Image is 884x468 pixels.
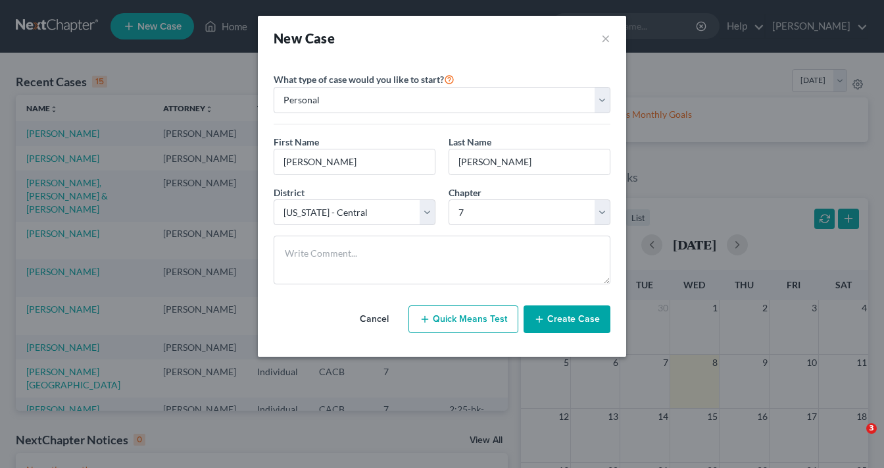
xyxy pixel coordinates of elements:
[274,149,435,174] input: Enter First Name
[274,187,305,198] span: District
[274,30,335,46] strong: New Case
[345,306,403,332] button: Cancel
[274,136,319,147] span: First Name
[449,149,610,174] input: Enter Last Name
[524,305,610,333] button: Create Case
[274,71,454,87] label: What type of case would you like to start?
[866,423,877,434] span: 3
[449,187,481,198] span: Chapter
[449,136,491,147] span: Last Name
[839,423,871,455] iframe: Intercom live chat
[408,305,518,333] button: Quick Means Test
[601,29,610,47] button: ×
